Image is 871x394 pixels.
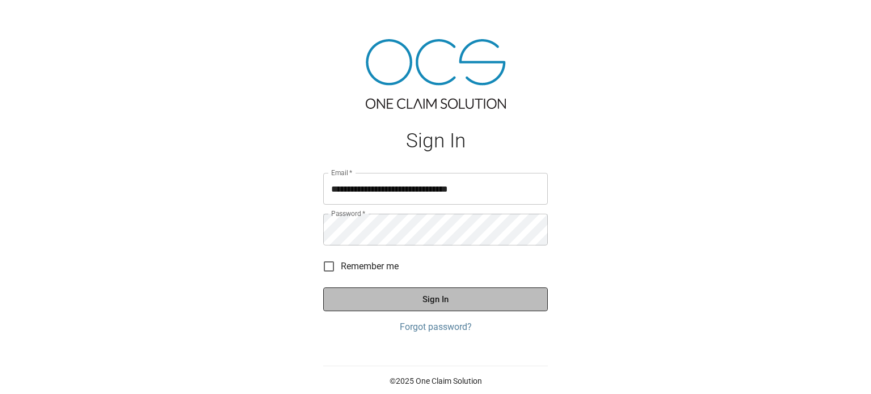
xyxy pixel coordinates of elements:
label: Password [331,209,365,218]
img: ocs-logo-tra.png [366,39,506,109]
span: Remember me [341,260,399,273]
label: Email [331,168,353,177]
h1: Sign In [323,129,548,152]
img: ocs-logo-white-transparent.png [14,7,59,29]
button: Sign In [323,287,548,311]
a: Forgot password? [323,320,548,334]
p: © 2025 One Claim Solution [323,375,548,387]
